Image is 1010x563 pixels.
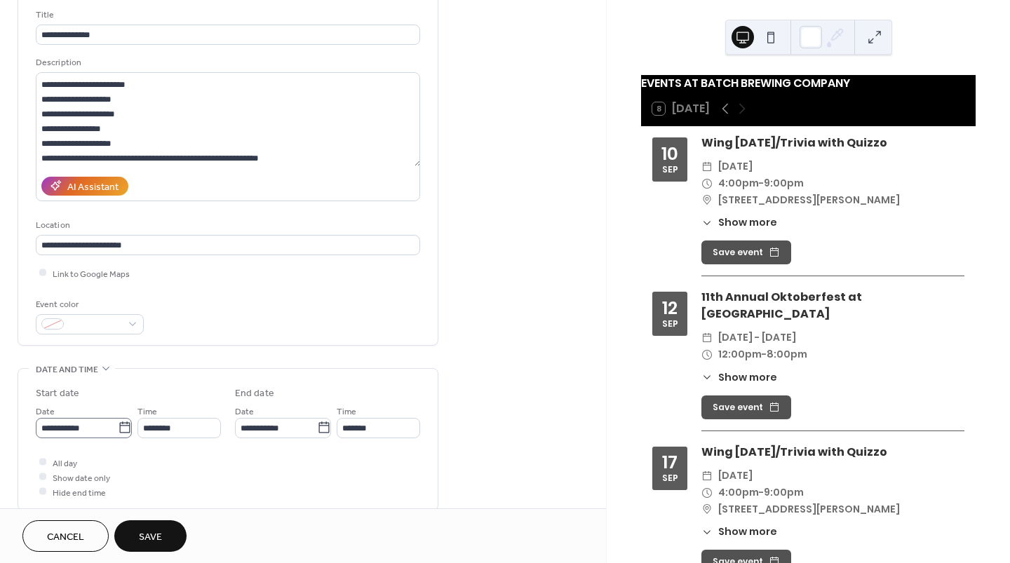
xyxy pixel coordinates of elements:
div: ​ [701,501,713,518]
span: 9:00pm [764,484,804,501]
button: AI Assistant [41,177,128,196]
span: - [759,175,764,192]
span: Show date only [53,470,110,485]
div: ​ [701,484,713,501]
span: - [762,346,767,363]
span: Show more [718,370,777,385]
div: 11th Annual Oktoberfest at [GEOGRAPHIC_DATA] [701,289,964,323]
div: EVENTS AT BATCH BREWING COMPANY [641,75,976,92]
div: ​ [701,175,713,192]
div: Title [36,8,417,22]
div: Location [36,218,417,233]
span: Cancel [47,530,84,545]
span: [STREET_ADDRESS][PERSON_NAME] [718,501,900,518]
div: ​ [701,370,713,385]
div: Wing [DATE]/Trivia with Quizzo [701,444,964,461]
span: Time [337,404,356,419]
span: [DATE] - [DATE] [718,330,796,346]
div: Sep [662,474,678,483]
div: Description [36,55,417,70]
span: 4:00pm [718,175,759,192]
div: ​ [701,215,713,230]
span: Link to Google Maps [53,266,130,281]
span: 8:00pm [767,346,807,363]
div: ​ [701,192,713,209]
span: All day [53,456,77,470]
div: ​ [701,524,713,539]
span: Show more [718,524,777,539]
button: Save [114,520,187,552]
div: Wing [DATE]/Trivia with Quizzo [701,135,964,151]
div: End date [235,386,274,401]
div: ​ [701,346,713,363]
span: [DATE] [718,158,753,175]
button: Save event [701,240,791,264]
div: Event color [36,297,141,312]
span: [STREET_ADDRESS][PERSON_NAME] [718,192,900,209]
span: 12:00pm [718,346,762,363]
button: ​Show more [701,215,777,230]
div: Sep [662,165,678,175]
button: ​Show more [701,524,777,539]
div: Start date [36,386,79,401]
span: 9:00pm [764,175,804,192]
div: 12 [662,299,678,317]
span: - [759,484,764,501]
span: Date [36,404,55,419]
span: Hide end time [53,485,106,500]
div: ​ [701,158,713,175]
span: Time [137,404,157,419]
div: ​ [701,468,713,484]
div: 17 [662,454,678,471]
span: 4:00pm [718,484,759,501]
div: Sep [662,320,678,329]
div: 10 [661,145,678,163]
button: Save event [701,395,791,419]
span: Show more [718,215,777,230]
button: Cancel [22,520,109,552]
span: Save [139,530,162,545]
span: Date and time [36,362,98,377]
span: Date [235,404,254,419]
div: AI Assistant [67,179,119,194]
span: [DATE] [718,468,753,484]
button: ​Show more [701,370,777,385]
div: ​ [701,330,713,346]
